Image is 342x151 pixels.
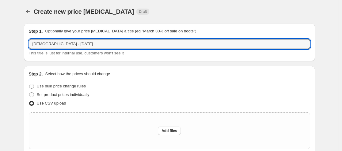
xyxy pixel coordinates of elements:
h2: Step 2. [29,71,43,77]
p: Select how the prices should change [45,71,110,77]
span: Set product prices individually [37,92,89,97]
span: This title is just for internal use, customers won't see it [29,51,124,55]
button: Add files [158,127,181,135]
span: Create new price [MEDICAL_DATA] [34,8,134,15]
span: Use CSV upload [37,101,66,105]
span: Draft [139,9,147,14]
span: Add files [161,128,177,133]
input: 30% off holiday sale [29,39,310,49]
button: Price change jobs [24,7,32,16]
h2: Step 1. [29,28,43,34]
p: Optionally give your price [MEDICAL_DATA] a title (eg "March 30% off sale on boots") [45,28,196,34]
span: Use bulk price change rules [37,84,86,88]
